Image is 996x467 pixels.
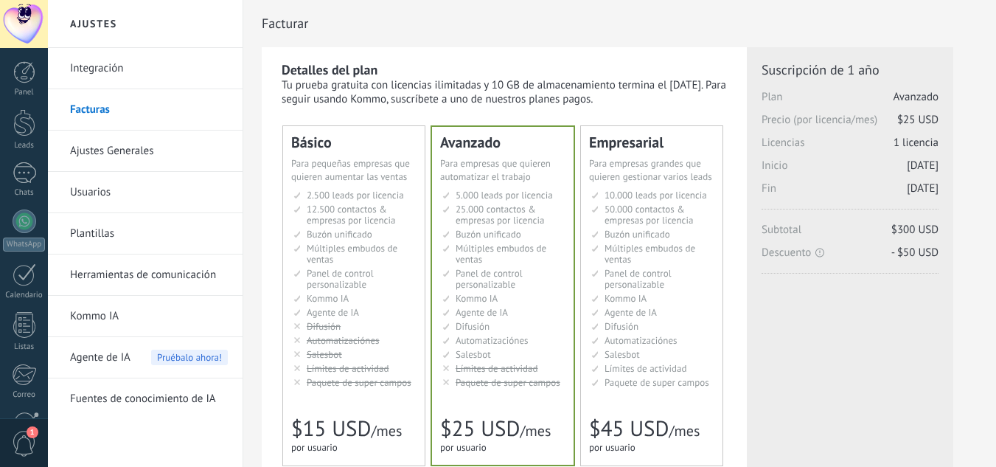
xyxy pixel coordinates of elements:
span: [DATE] [907,159,938,173]
span: Límites de actividad [605,362,687,375]
span: Salesbot [307,348,342,361]
span: Panel de control personalizable [605,267,672,291]
a: Plantillas [70,213,228,255]
span: Paquete de super campos [456,376,560,389]
span: Fin [762,181,938,204]
span: por usuario [589,441,635,454]
li: Usuarios [48,172,243,213]
span: Panel de control personalizable [456,267,523,291]
span: Plan [762,90,938,113]
span: Automatizaciónes [307,334,380,347]
span: por usuario [440,441,487,454]
span: $15 USD [291,415,371,443]
div: Correo [3,390,46,400]
span: Salesbot [456,348,491,361]
span: Facturar [262,15,308,31]
span: Descuento [762,246,938,260]
li: Fuentes de conocimiento de IA [48,378,243,419]
b: Detalles del plan [282,61,377,78]
span: Difusión [605,320,638,333]
span: [DATE] [907,181,938,196]
span: Agente de IA [307,306,359,319]
span: 12.500 contactos & empresas por licencia [307,203,395,226]
span: Pruébalo ahora! [151,350,228,365]
span: 10.000 leads por licencia [605,189,707,201]
a: Usuarios [70,172,228,213]
span: Kommo IA [456,292,498,305]
div: Empresarial [589,135,714,150]
div: WhatsApp [3,238,45,252]
span: 5.000 leads por licencia [456,189,553,201]
span: Paquete de super campos [307,376,411,389]
a: Fuentes de conocimiento de IA [70,378,228,420]
div: Tu prueba gratuita con licencias ilimitadas y 10 GB de almacenamiento termina el [DATE]. Para seg... [282,78,728,106]
a: Herramientas de comunicación [70,255,228,296]
a: Facturas [70,89,228,131]
span: Precio (por licencia/mes) [762,113,938,136]
span: Licencias [762,136,938,159]
span: $25 USD [897,113,938,127]
span: $25 USD [440,415,520,443]
span: 2.500 leads por licencia [307,189,404,201]
span: Límites de actividad [307,362,389,375]
span: Buzón unificado [456,228,521,241]
a: Integración [70,48,228,89]
span: Kommo IA [605,292,647,305]
span: 50.000 contactos & empresas por licencia [605,203,693,226]
span: Salesbot [605,348,640,361]
a: Kommo IA [70,296,228,337]
span: Difusión [307,320,341,333]
span: Automatizaciónes [605,334,678,347]
span: Buzón unificado [307,228,372,241]
span: Automatizaciónes [456,334,529,347]
li: Kommo IA [48,296,243,337]
span: $300 USD [891,223,938,237]
a: Agente de IA Pruébalo ahora! [70,337,228,378]
span: Para empresas grandes que quieren gestionar varios leads [589,157,712,183]
span: Panel de control personalizable [307,267,374,291]
span: Límites de actividad [456,362,538,375]
div: Panel [3,88,46,97]
span: /mes [669,421,700,440]
li: Facturas [48,89,243,131]
span: $45 USD [589,415,669,443]
a: Ajustes Generales [70,131,228,172]
li: Herramientas de comunicación [48,255,243,296]
span: Buzón unificado [605,228,670,241]
span: Kommo IA [307,292,349,305]
span: 1 licencia [894,136,938,150]
div: Chats [3,188,46,198]
li: Plantillas [48,213,243,255]
div: Calendario [3,291,46,300]
div: Leads [3,141,46,151]
span: Agente de IA [456,306,508,319]
span: Avanzado [894,90,938,104]
span: /mes [371,421,402,440]
span: Para empresas que quieren automatizar el trabajo [440,157,551,183]
div: Avanzado [440,135,565,150]
li: Agente de IA [48,337,243,378]
li: Integración [48,48,243,89]
span: Para pequeñas empresas que quieren aumentar las ventas [291,157,410,183]
div: Listas [3,342,46,352]
span: - $50 USD [891,246,938,260]
div: Básico [291,135,417,150]
span: 25.000 contactos & empresas por licencia [456,203,544,226]
span: Agente de IA [605,306,657,319]
span: Paquete de super campos [605,376,709,389]
span: Difusión [456,320,490,333]
span: Múltiples embudos de ventas [456,242,546,266]
span: Agente de IA [70,337,130,378]
span: por usuario [291,441,338,454]
span: Inicio [762,159,938,181]
span: /mes [520,421,551,440]
li: Ajustes Generales [48,131,243,172]
span: Múltiples embudos de ventas [307,242,397,266]
span: 1 [27,426,38,438]
span: Suscripción de 1 año [762,61,938,78]
span: Múltiples embudos de ventas [605,242,695,266]
span: Subtotal [762,223,938,246]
